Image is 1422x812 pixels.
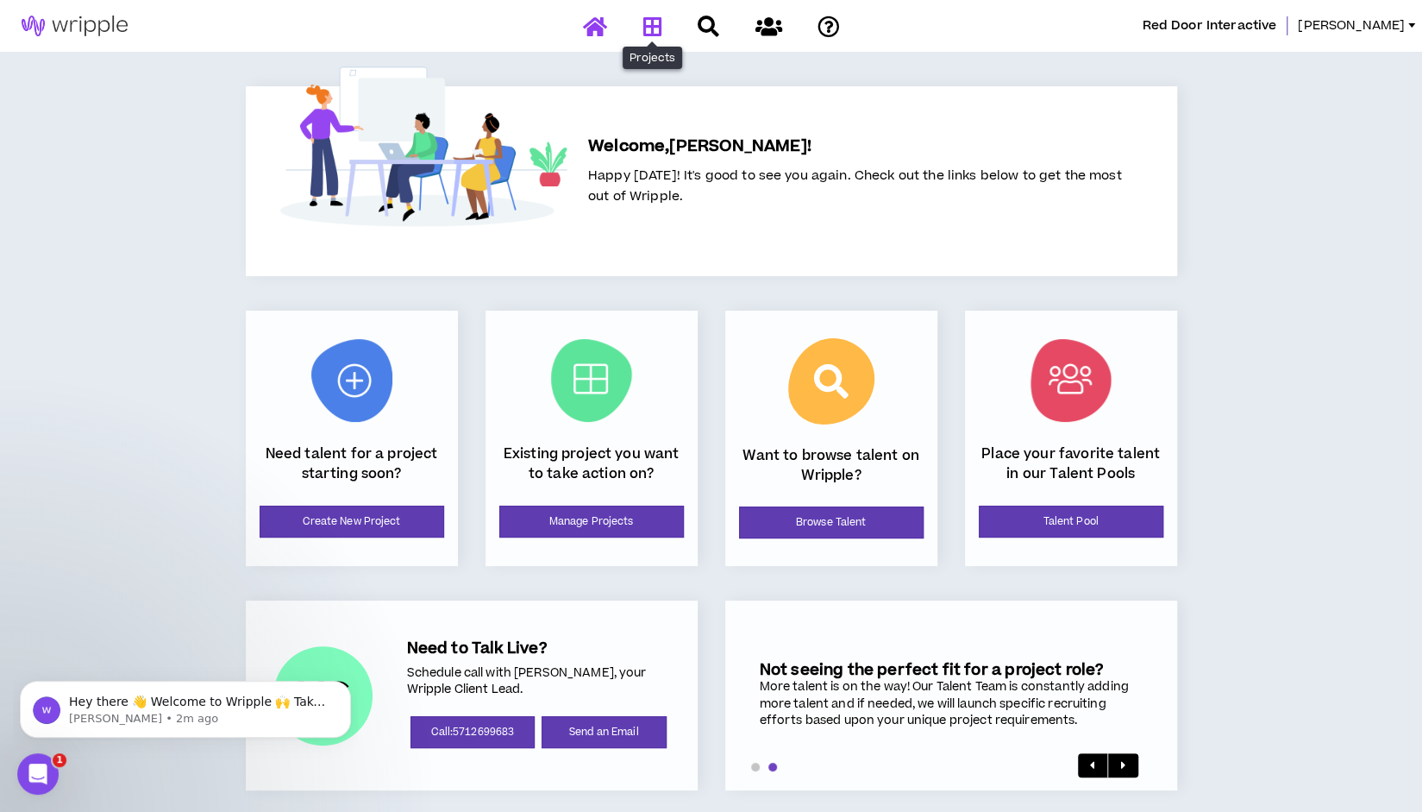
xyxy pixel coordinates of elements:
p: Schedule call with [PERSON_NAME], your Wripple Client Lead. [407,665,670,699]
iframe: Intercom live chat [17,753,59,795]
p: Place your favorite talent in our Talent Pools [979,444,1163,483]
h5: Welcome, [PERSON_NAME] ! [588,135,1122,159]
span: Red Door Interactive [1142,16,1276,35]
a: Call:5712699683 [410,716,536,748]
a: Talent Pool [979,506,1163,538]
span: Happy [DATE]! It's good to see you again. Check out the links below to get the most out of Wripple. [588,167,1122,205]
p: Existing project you want to take action on? [499,444,684,483]
p: Need talent for a project starting soon? [260,444,444,483]
p: Want to browse talent on Wripple? [739,446,924,485]
img: Current Projects [551,339,632,422]
a: Send an Email [542,716,667,748]
div: More talent is on the way! Our Talent Team is constantly adding more talent and if needed, we wil... [760,679,1143,730]
img: Talent Pool [1030,339,1112,422]
span: 1 [53,753,66,767]
img: New Project [311,339,392,422]
h5: Need to Talk Live? [407,639,670,658]
a: Create New Project [260,506,444,538]
div: Projects [623,47,682,69]
span: [PERSON_NAME] [1298,16,1405,35]
a: Browse Talent [739,507,924,538]
a: Manage Projects [499,506,684,538]
iframe: Intercom notifications message [13,645,358,765]
h5: Not seeing the perfect fit for a project role? [760,661,1143,679]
